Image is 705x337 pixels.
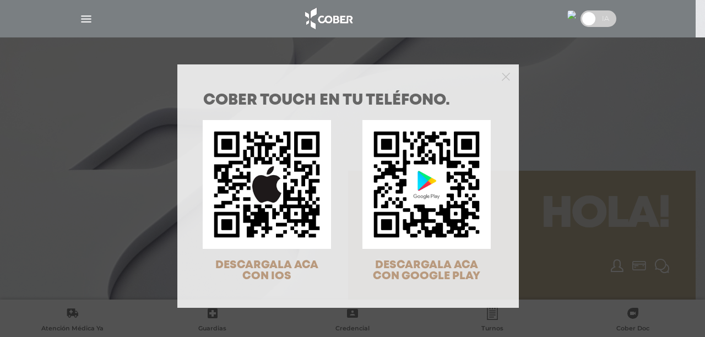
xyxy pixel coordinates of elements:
img: qr-code [203,120,331,248]
button: Close [502,71,510,81]
img: qr-code [362,120,491,248]
span: DESCARGALA ACA CON IOS [215,260,318,281]
span: DESCARGALA ACA CON GOOGLE PLAY [373,260,480,281]
h1: COBER TOUCH en tu teléfono. [203,93,493,108]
